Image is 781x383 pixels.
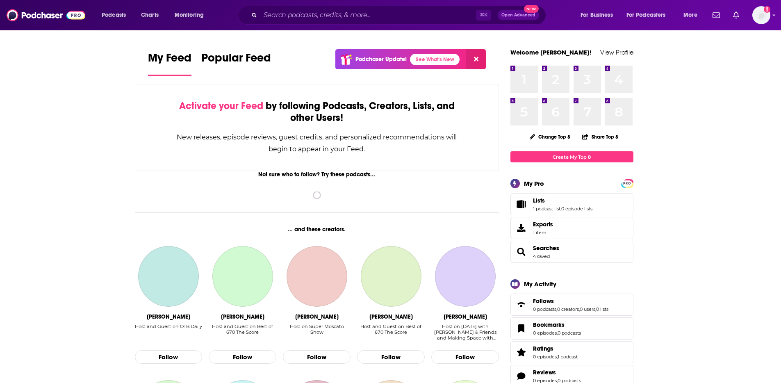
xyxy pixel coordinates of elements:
[595,306,596,312] span: ,
[556,306,557,312] span: ,
[476,10,491,21] span: ⌘ K
[501,13,535,17] span: Open Advanced
[357,324,425,335] div: Host and Guest on Best of 670 The Score
[510,241,633,263] span: Searches
[533,306,556,312] a: 0 podcasts
[136,9,164,22] a: Charts
[176,131,458,155] div: New releases, episode reviews, guest credits, and personalized recommendations will begin to appe...
[135,324,202,341] div: Host and Guest on OTB Daily
[135,226,499,233] div: ... and these creators.
[533,330,557,336] a: 0 episodes
[431,324,499,341] div: Host on [DATE] with [PERSON_NAME] & Friends and Making Space with [PERSON_NAME]
[283,350,351,364] button: Follow
[683,9,697,21] span: More
[510,341,633,363] span: Ratings
[730,8,742,22] a: Show notifications dropdown
[175,9,204,21] span: Monitoring
[431,350,499,364] button: Follow
[575,9,623,22] button: open menu
[369,313,413,320] div: David Haugh
[513,323,530,334] a: Bookmarks
[283,324,351,335] div: Host on Super Moscato Show
[524,180,544,187] div: My Pro
[560,206,561,212] span: ,
[533,345,578,352] a: Ratings
[533,321,581,328] a: Bookmarks
[135,171,499,178] div: Not sure who to follow? Try these podcasts...
[533,197,545,204] span: Lists
[533,345,553,352] span: Ratings
[533,197,592,204] a: Lists
[533,369,581,376] a: Reviews
[524,280,556,288] div: My Activity
[260,9,476,22] input: Search podcasts, credits, & more...
[579,306,580,312] span: ,
[622,180,632,186] a: PRO
[581,9,613,21] span: For Business
[558,354,578,360] a: 1 podcast
[283,324,351,341] div: Host on Super Moscato Show
[135,324,202,329] div: Host and Guest on OTB Daily
[533,297,554,305] span: Follows
[533,369,556,376] span: Reviews
[600,48,633,56] a: View Profile
[533,206,560,212] a: 1 podcast list
[209,324,276,341] div: Host and Guest on Best of 670 The Score
[513,299,530,310] a: Follows
[201,51,271,76] a: Popular Feed
[287,246,347,307] a: Vincent Moscato
[764,6,770,13] svg: Add a profile image
[435,246,496,307] a: Hoda Kotb
[246,6,554,25] div: Search podcasts, credits, & more...
[361,246,421,307] a: David Haugh
[357,350,425,364] button: Follow
[510,317,633,340] span: Bookmarks
[513,198,530,210] a: Lists
[513,347,530,358] a: Ratings
[357,324,425,341] div: Host and Guest on Best of 670 The Score
[524,5,539,13] span: New
[295,313,339,320] div: Vincent Moscato
[7,7,85,23] img: Podchaser - Follow, Share and Rate Podcasts
[580,306,595,312] a: 0 users
[510,294,633,316] span: Follows
[533,297,608,305] a: Follows
[410,54,460,65] a: See What's New
[752,6,770,24] img: User Profile
[510,217,633,239] a: Exports
[513,222,530,234] span: Exports
[135,350,203,364] button: Follow
[525,132,576,142] button: Change Top 8
[209,350,276,364] button: Follow
[510,48,592,56] a: Welcome [PERSON_NAME]!
[176,100,458,124] div: by following Podcasts, Creators, Lists, and other Users!
[533,221,553,228] span: Exports
[212,246,273,307] a: Mike Mulligan
[678,9,708,22] button: open menu
[148,51,191,76] a: My Feed
[752,6,770,24] span: Logged in as katiewhorton
[533,244,559,252] span: Searches
[533,230,553,235] span: 1 item
[533,354,557,360] a: 0 episodes
[709,8,723,22] a: Show notifications dropdown
[209,324,276,335] div: Host and Guest on Best of 670 The Score
[102,9,126,21] span: Podcasts
[557,306,579,312] a: 0 creators
[138,246,199,307] a: Joe Molloy
[752,6,770,24] button: Show profile menu
[533,253,550,259] a: 4 saved
[169,9,214,22] button: open menu
[147,313,190,320] div: Joe Molloy
[513,370,530,382] a: Reviews
[96,9,137,22] button: open menu
[141,9,159,21] span: Charts
[596,306,608,312] a: 0 lists
[355,56,407,63] p: Podchaser Update!
[510,151,633,162] a: Create My Top 8
[444,313,487,320] div: Hoda Kotb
